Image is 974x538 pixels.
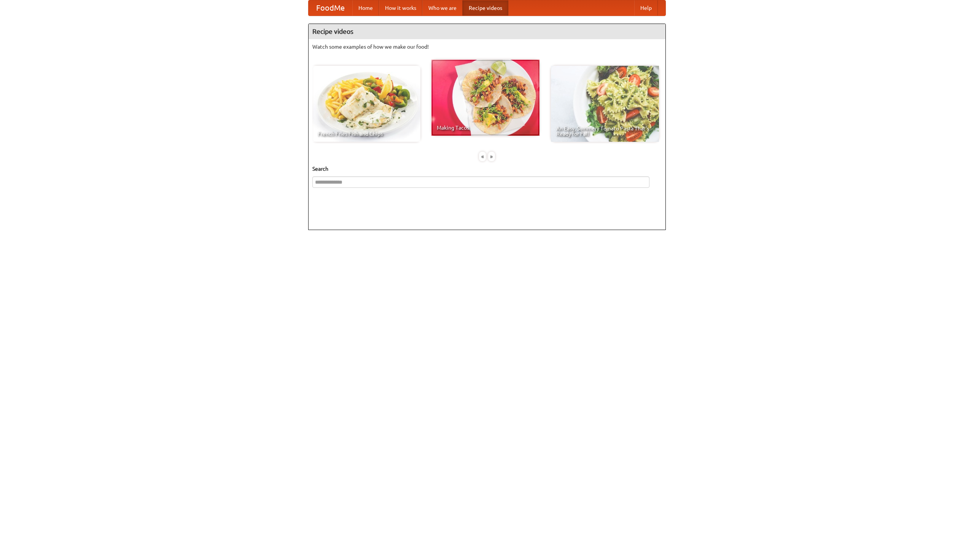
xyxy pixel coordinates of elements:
[309,24,665,39] h4: Recipe videos
[312,43,662,51] p: Watch some examples of how we make our food!
[556,126,654,136] span: An Easy, Summery Tomato Pasta That's Ready for Fall
[551,66,659,142] a: An Easy, Summery Tomato Pasta That's Ready for Fall
[463,0,508,16] a: Recipe videos
[634,0,658,16] a: Help
[479,152,486,161] div: «
[488,152,495,161] div: »
[318,131,415,136] span: French Fries Fish and Chips
[379,0,422,16] a: How it works
[309,0,352,16] a: FoodMe
[437,125,534,130] span: Making Tacos
[352,0,379,16] a: Home
[431,60,540,136] a: Making Tacos
[312,165,662,173] h5: Search
[422,0,463,16] a: Who we are
[312,66,420,142] a: French Fries Fish and Chips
